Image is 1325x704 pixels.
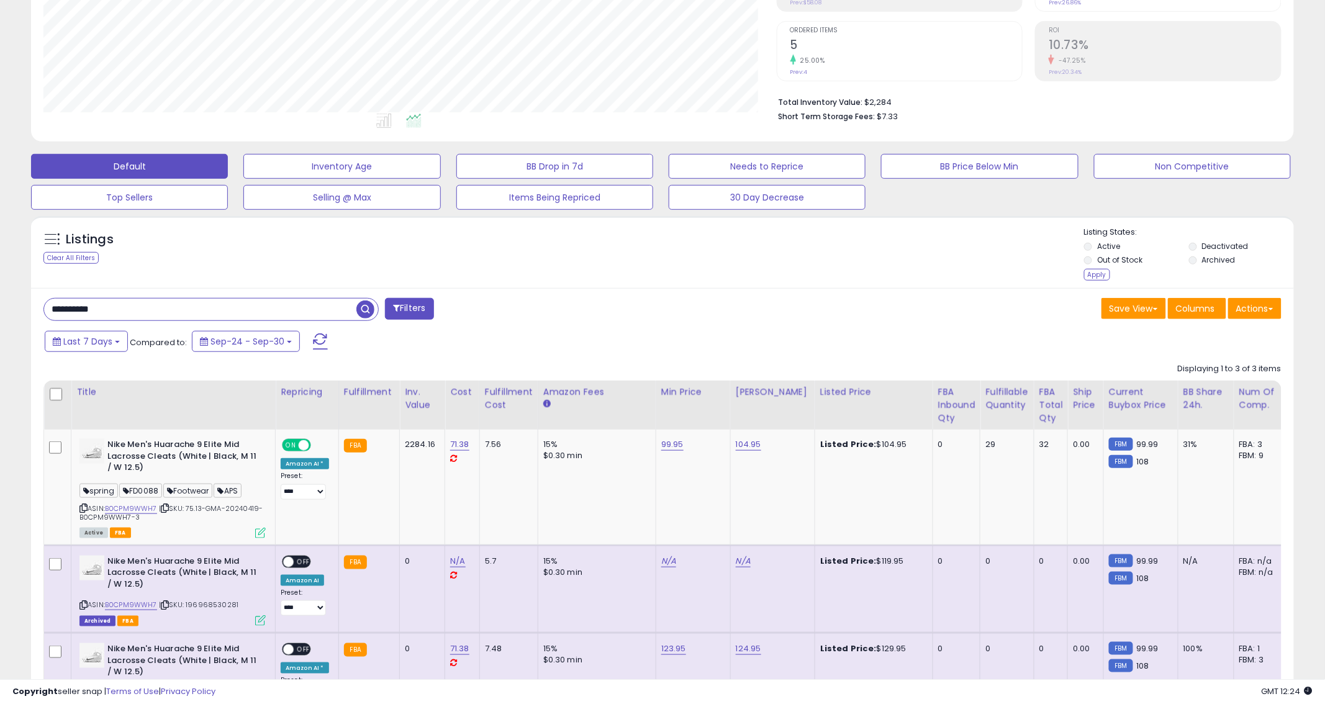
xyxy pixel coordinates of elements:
[661,555,676,567] a: N/A
[820,438,877,450] b: Listed Price:
[1239,567,1280,578] div: FBM: n/a
[1073,386,1098,412] div: Ship Price
[1049,27,1281,34] span: ROI
[1239,439,1280,450] div: FBA: 3
[1168,298,1226,319] button: Columns
[1183,556,1224,567] div: N/A
[344,643,367,657] small: FBA
[1049,68,1082,76] small: Prev: 20.34%
[43,252,99,264] div: Clear All Filters
[661,438,684,451] a: 99.95
[107,439,258,477] b: Nike Men's Huarache 9 Elite Mid Lacrosse Cleats (White | Black, M 11 / W 12.5)
[79,616,115,626] span: Listings that have been deleted from Seller Central
[405,439,435,450] div: 2284.16
[281,575,324,586] div: Amazon AI
[1109,659,1133,672] small: FBM
[790,38,1023,55] h2: 5
[985,386,1028,412] div: Fulfillable Quantity
[790,68,808,76] small: Prev: 4
[281,662,329,674] div: Amazon AI *
[1097,241,1120,251] label: Active
[105,503,157,514] a: B0CPM9WWH7
[1109,438,1133,451] small: FBM
[192,331,300,352] button: Sep-24 - Sep-30
[1202,255,1236,265] label: Archived
[119,484,162,498] span: FD0088
[1049,38,1281,55] h2: 10.73%
[107,643,258,681] b: Nike Men's Huarache 9 Elite Mid Lacrosse Cleats (White | Black, M 11 / W 12.5)
[79,528,108,538] span: All listings currently available for purchase on Amazon
[214,484,242,498] span: APS
[1176,302,1215,315] span: Columns
[79,439,104,464] img: 31xt5Sup8IL._SL40_.jpg
[1073,439,1093,450] div: 0.00
[820,386,928,399] div: Listed Price
[1084,269,1110,281] div: Apply
[79,556,266,625] div: ASIN:
[1084,227,1294,238] p: Listing States:
[281,458,329,469] div: Amazon AI *
[1039,386,1063,425] div: FBA Total Qty
[669,154,866,179] button: Needs to Reprice
[736,438,761,451] a: 104.95
[820,555,877,567] b: Listed Price:
[309,440,329,451] span: OFF
[736,555,751,567] a: N/A
[76,386,270,399] div: Title
[938,643,971,654] div: 0
[63,335,112,348] span: Last 7 Days
[881,154,1078,179] button: BB Price Below Min
[450,386,474,399] div: Cost
[1109,642,1133,655] small: FBM
[405,386,440,412] div: Inv. value
[1073,556,1093,567] div: 0.00
[79,484,118,498] span: spring
[45,331,128,352] button: Last 7 Days
[405,556,435,567] div: 0
[736,386,810,399] div: [PERSON_NAME]
[107,556,258,593] b: Nike Men's Huarache 9 Elite Mid Lacrosse Cleats (White | Black, M 11 / W 12.5)
[1183,439,1224,450] div: 31%
[110,528,131,538] span: FBA
[790,27,1023,34] span: Ordered Items
[1239,556,1280,567] div: FBA: n/a
[161,685,215,697] a: Privacy Policy
[485,386,533,412] div: Fulfillment Cost
[820,643,877,654] b: Listed Price:
[485,439,528,450] div: 7.56
[543,654,646,666] div: $0.30 min
[1073,643,1093,654] div: 0.00
[543,399,551,410] small: Amazon Fees.
[1202,241,1249,251] label: Deactivated
[106,685,159,697] a: Terms of Use
[1109,554,1133,567] small: FBM
[79,503,263,522] span: | SKU: 75.13-GMA-20240419-B0CPM9WWH7-3
[31,154,228,179] button: Default
[281,386,333,399] div: Repricing
[456,185,653,210] button: Items Being Repriced
[985,556,1024,567] div: 0
[1183,643,1224,654] div: 100%
[450,438,469,451] a: 71.38
[1097,255,1142,265] label: Out of Stock
[344,556,367,569] small: FBA
[1109,386,1173,412] div: Current Buybox Price
[1094,154,1291,179] button: Non Competitive
[130,336,187,348] span: Compared to:
[1136,456,1149,467] span: 108
[159,600,238,610] span: | SKU: 196968530281
[543,439,646,450] div: 15%
[12,686,215,698] div: seller snap | |
[66,231,114,248] h5: Listings
[1183,386,1229,412] div: BB Share 24h.
[1239,654,1280,666] div: FBM: 3
[405,643,435,654] div: 0
[736,643,761,655] a: 124.95
[661,643,686,655] a: 123.95
[1136,643,1159,654] span: 99.99
[12,685,58,697] strong: Copyright
[779,111,875,122] b: Short Term Storage Fees:
[938,386,975,425] div: FBA inbound Qty
[79,439,266,537] div: ASIN:
[1136,555,1159,567] span: 99.99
